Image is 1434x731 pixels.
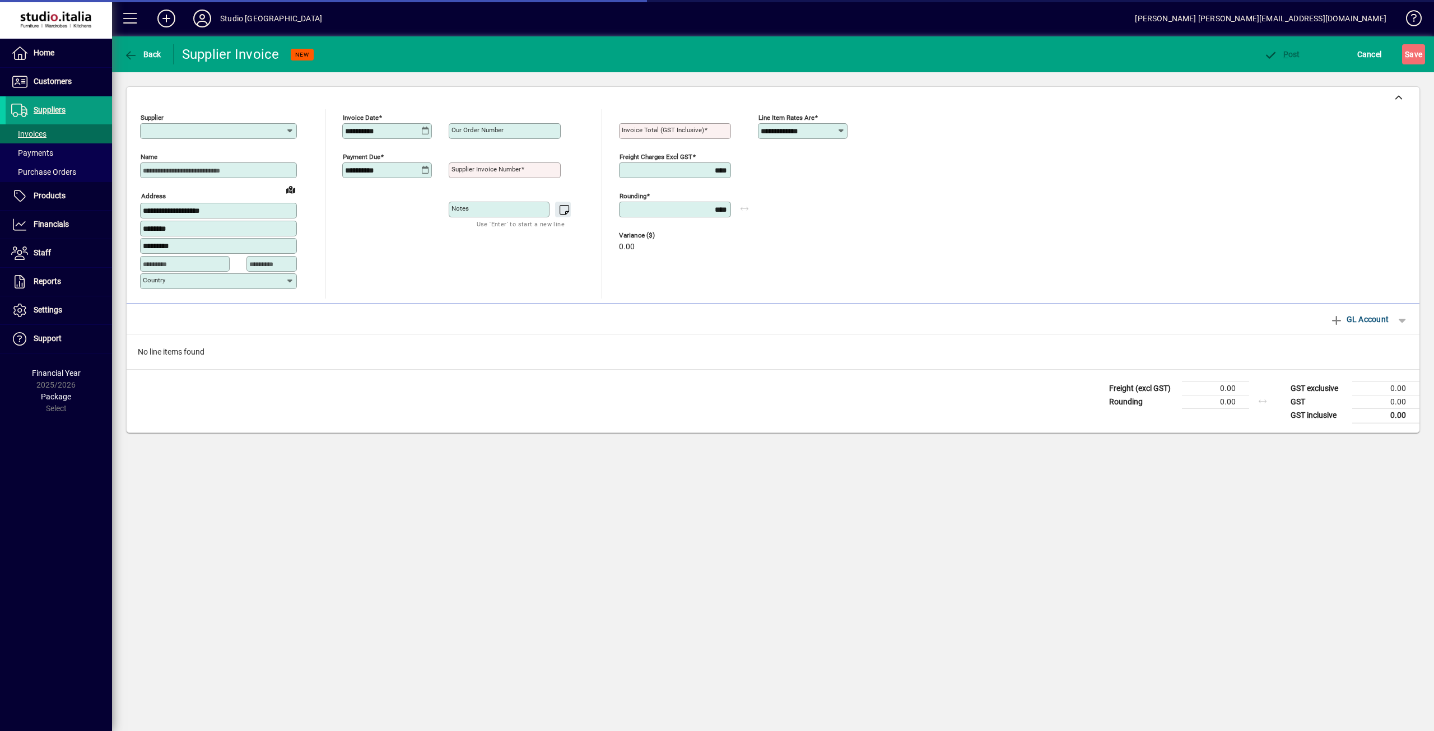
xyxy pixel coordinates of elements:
[148,8,184,29] button: Add
[6,268,112,296] a: Reports
[1285,381,1352,395] td: GST exclusive
[1182,381,1249,395] td: 0.00
[451,126,504,134] mat-label: Our order number
[6,239,112,267] a: Staff
[34,248,51,257] span: Staff
[6,211,112,239] a: Financials
[451,165,521,173] mat-label: Supplier invoice number
[34,105,66,114] span: Suppliers
[620,192,646,200] mat-label: Rounding
[6,39,112,67] a: Home
[124,50,161,59] span: Back
[1104,381,1182,395] td: Freight (excl GST)
[343,114,379,122] mat-label: Invoice date
[143,276,165,284] mat-label: Country
[1264,50,1300,59] span: ost
[619,243,635,252] span: 0.00
[141,153,157,161] mat-label: Name
[1330,310,1389,328] span: GL Account
[32,369,81,378] span: Financial Year
[11,167,76,176] span: Purchase Orders
[6,296,112,324] a: Settings
[34,77,72,86] span: Customers
[1405,45,1422,63] span: ave
[1402,44,1425,64] button: Save
[41,392,71,401] span: Package
[1285,395,1352,408] td: GST
[34,334,62,343] span: Support
[182,45,280,63] div: Supplier Invoice
[282,180,300,198] a: View on map
[1104,395,1182,408] td: Rounding
[6,124,112,143] a: Invoices
[34,305,62,314] span: Settings
[620,153,692,161] mat-label: Freight charges excl GST
[6,162,112,181] a: Purchase Orders
[622,126,704,134] mat-label: Invoice Total (GST inclusive)
[11,129,46,138] span: Invoices
[619,232,686,239] span: Variance ($)
[758,114,814,122] mat-label: Line item rates are
[112,44,174,64] app-page-header-button: Back
[220,10,322,27] div: Studio [GEOGRAPHIC_DATA]
[1357,45,1382,63] span: Cancel
[1285,408,1352,422] td: GST inclusive
[6,143,112,162] a: Payments
[6,68,112,96] a: Customers
[11,148,53,157] span: Payments
[343,153,380,161] mat-label: Payment due
[34,191,66,200] span: Products
[477,217,565,230] mat-hint: Use 'Enter' to start a new line
[295,51,309,58] span: NEW
[1352,408,1419,422] td: 0.00
[6,325,112,353] a: Support
[1135,10,1386,27] div: [PERSON_NAME] [PERSON_NAME][EMAIL_ADDRESS][DOMAIN_NAME]
[1354,44,1385,64] button: Cancel
[1352,381,1419,395] td: 0.00
[34,277,61,286] span: Reports
[1405,50,1409,59] span: S
[1283,50,1288,59] span: P
[141,114,164,122] mat-label: Supplier
[184,8,220,29] button: Profile
[1261,44,1303,64] button: Post
[6,182,112,210] a: Products
[121,44,164,64] button: Back
[1352,395,1419,408] td: 0.00
[1324,309,1394,329] button: GL Account
[127,335,1419,369] div: No line items found
[1398,2,1420,39] a: Knowledge Base
[451,204,469,212] mat-label: Notes
[34,220,69,229] span: Financials
[1182,395,1249,408] td: 0.00
[34,48,54,57] span: Home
